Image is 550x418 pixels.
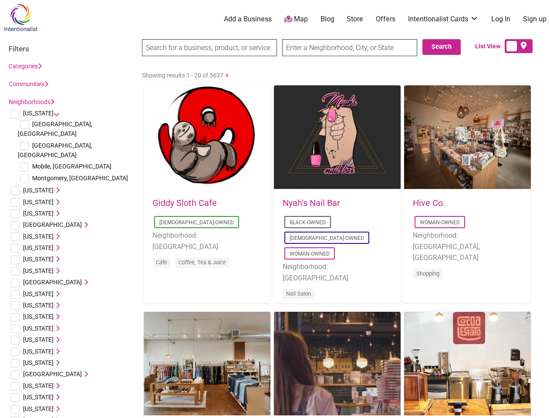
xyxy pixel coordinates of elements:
input: Enter a Neighborhood, City, or State [282,39,417,56]
input: Search for a business, product, or service [142,39,277,56]
a: Nyah’s Nail Bar [283,198,340,208]
span: [US_STATE] [23,267,54,274]
span: [US_STATE] [23,244,54,251]
span: [US_STATE] [23,302,54,309]
span: [GEOGRAPHIC_DATA], [GEOGRAPHIC_DATA] [18,121,92,137]
span: Showing results 1 - 20 of 5637 [142,72,223,79]
a: Hive Co. [413,198,445,208]
a: Shopping [416,270,439,277]
a: Log In [491,14,510,24]
a: » [225,71,229,79]
span: [US_STATE] [23,394,54,401]
span: [GEOGRAPHIC_DATA] [23,371,82,378]
a: [DEMOGRAPHIC_DATA]-Owned [290,235,364,241]
a: [DEMOGRAPHIC_DATA]-Owned [159,219,234,226]
span: [US_STATE] [23,359,54,366]
span: [GEOGRAPHIC_DATA] [23,279,82,286]
span: [US_STATE] [23,336,54,343]
li: Neighborhood: [GEOGRAPHIC_DATA], [GEOGRAPHIC_DATA] [413,230,522,263]
a: Categories [9,63,42,70]
span: [US_STATE] [23,210,54,217]
a: Map [284,14,308,24]
a: Cafe [156,259,167,266]
span: [US_STATE] [23,110,54,117]
span: [US_STATE] [23,290,54,297]
a: Sign up [523,14,547,24]
span: Mobile, [GEOGRAPHIC_DATA] [32,163,111,170]
span: [US_STATE] [23,405,54,412]
a: Nail Salon [286,290,311,297]
a: Giddy Sloth Cafe [152,198,217,208]
a: Blog [321,14,334,24]
span: [US_STATE] [23,325,54,332]
span: [US_STATE] [23,256,54,263]
span: [US_STATE] [23,382,54,389]
a: Woman-Owned [290,251,330,257]
a: Store [347,14,363,24]
span: [US_STATE] [23,313,54,320]
h3: Filters [9,44,133,53]
span: [US_STATE] [23,199,54,206]
a: Communities [9,81,48,88]
span: [US_STATE] [23,233,54,240]
li: Neighborhood: [GEOGRAPHIC_DATA] [152,230,262,252]
li: Neighborhood: [GEOGRAPHIC_DATA] [283,261,392,283]
span: [GEOGRAPHIC_DATA] [23,221,82,228]
a: Coffee, Tea & Juice [179,259,226,266]
span: [US_STATE] [23,348,54,355]
button: Search [422,39,461,55]
a: Intentionalist Cards [408,14,479,24]
span: [US_STATE] [23,187,54,194]
a: Offers [376,14,395,24]
a: Add a Business [224,14,272,24]
a: Neighborhoods [9,98,54,105]
a: Black-Owned [290,219,326,226]
span: List View [475,42,505,51]
span: [GEOGRAPHIC_DATA], [GEOGRAPHIC_DATA] [18,142,92,158]
span: Montgomery, [GEOGRAPHIC_DATA] [32,175,128,182]
a: Woman-Owned [420,219,460,226]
